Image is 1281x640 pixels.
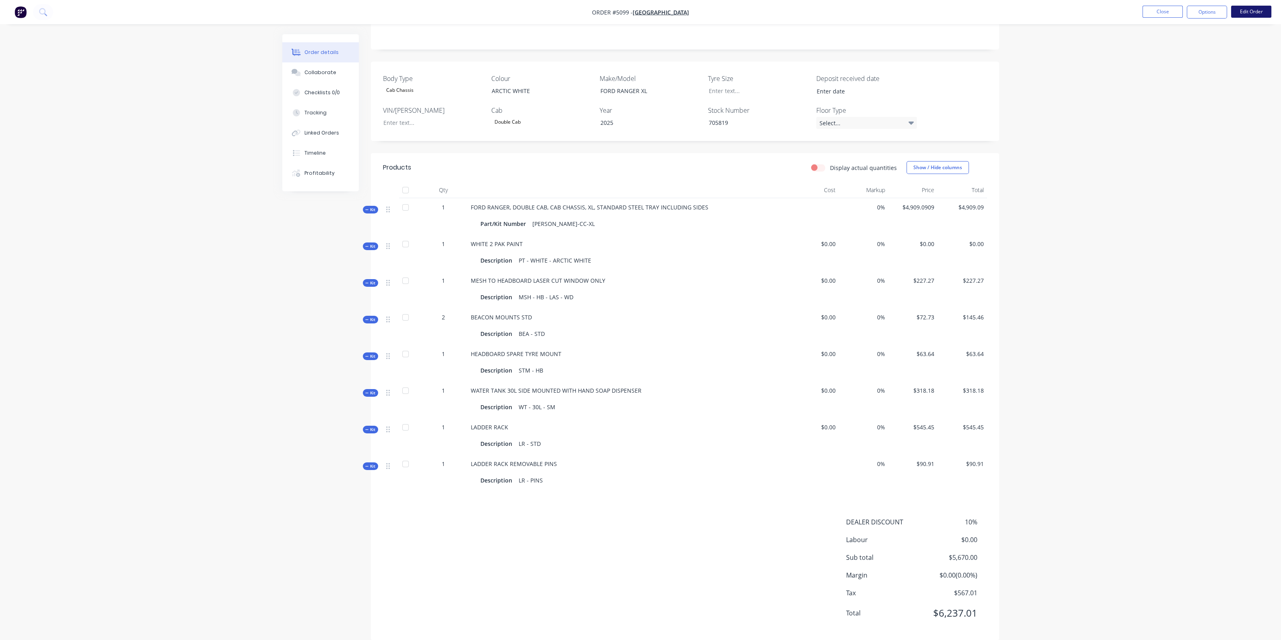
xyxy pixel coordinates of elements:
[442,276,445,285] span: 1
[600,106,700,115] label: Year
[363,279,378,287] div: Kit
[282,42,359,62] button: Order details
[842,276,885,285] span: 0%
[1142,6,1183,18] button: Close
[600,74,700,83] label: Make/Model
[594,117,694,128] div: 2025
[363,426,378,433] div: Kit
[892,423,935,431] span: $545.45
[485,85,586,97] div: ARCTIC WHITE
[491,106,592,115] label: Cab
[816,117,917,129] div: Select...
[846,517,918,527] span: DEALER DISCOUNT
[471,350,561,358] span: HEADBOARD SPARE TYRE MOUNT
[442,423,445,431] span: 1
[480,328,515,340] div: Description
[846,608,918,618] span: Total
[383,163,411,172] div: Products
[917,553,977,562] span: $5,670.00
[793,276,836,285] span: $0.00
[842,460,885,468] span: 0%
[892,460,935,468] span: $90.91
[708,74,809,83] label: Tyre Size
[892,350,935,358] span: $63.64
[383,85,417,95] div: Cab Chassis
[365,280,376,286] span: Kit
[491,117,524,127] div: Double Cab
[480,218,529,230] div: Part/Kit Number
[515,401,559,413] div: WT - 30L - SM
[363,462,378,470] div: Kit
[442,240,445,248] span: 1
[471,387,642,394] span: WATER TANK 30L SIDE MOUNTED WITH HAND SOAP DISPENSER
[304,129,339,137] div: Linked Orders
[363,242,378,250] div: Kit
[304,89,340,96] div: Checklists 0/0
[304,69,336,76] div: Collaborate
[892,276,935,285] span: $227.27
[816,74,917,83] label: Deposit received date
[491,74,592,83] label: Colour
[892,313,935,321] span: $72.73
[282,163,359,183] button: Profitability
[442,460,445,468] span: 1
[941,350,984,358] span: $63.64
[592,8,633,16] span: Order #5099 -
[363,316,378,323] div: Kit
[888,182,938,198] div: Price
[304,149,326,157] div: Timeline
[816,106,917,115] label: Floor Type
[906,161,969,174] button: Show / Hide columns
[937,182,987,198] div: Total
[365,243,376,249] span: Kit
[842,240,885,248] span: 0%
[515,328,548,340] div: BEA - STD
[793,313,836,321] span: $0.00
[365,317,376,323] span: Kit
[702,117,803,128] div: 705819
[471,277,605,284] span: MESH TO HEADBOARD LASER CUT WINDOW ONLY
[365,390,376,396] span: Kit
[594,85,694,97] div: FORD RANGER XL
[383,106,484,115] label: VIN/[PERSON_NAME]
[365,207,376,213] span: Kit
[708,106,809,115] label: Stock Number
[363,352,378,360] div: Kit
[480,474,515,486] div: Description
[304,49,339,56] div: Order details
[471,203,708,211] span: FORD RANGER, DOUBLE CAB, CAB CHASSIS, XL, STANDARD STEEL TRAY INCLUDING SIDES
[515,291,577,303] div: MSH - HB - LAS - WD
[419,182,468,198] div: Qty
[529,218,598,230] div: [PERSON_NAME]-CC-XL
[941,423,984,431] span: $545.45
[365,353,376,359] span: Kit
[892,386,935,395] span: $318.18
[917,517,977,527] span: 10%
[941,313,984,321] span: $145.46
[480,365,515,376] div: Description
[1231,6,1271,18] button: Edit Order
[892,240,935,248] span: $0.00
[790,182,839,198] div: Cost
[892,203,935,211] span: $4,909.0909
[282,123,359,143] button: Linked Orders
[842,350,885,358] span: 0%
[793,423,836,431] span: $0.00
[304,170,335,177] div: Profitability
[839,182,888,198] div: Markup
[633,8,689,16] a: [GEOGRAPHIC_DATA]
[846,588,918,598] span: Tax
[471,240,523,248] span: WHITE 2 PAK PAINT
[480,291,515,303] div: Description
[830,164,897,172] label: Display actual quantities
[515,365,546,376] div: STM - HB
[793,240,836,248] span: $0.00
[515,255,594,266] div: PT - WHITE - ARCTIC WHITE
[480,255,515,266] div: Description
[917,606,977,620] span: $6,237.01
[842,423,885,431] span: 0%
[846,535,918,545] span: Labour
[846,570,918,580] span: Margin
[471,423,508,431] span: LADDER RACK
